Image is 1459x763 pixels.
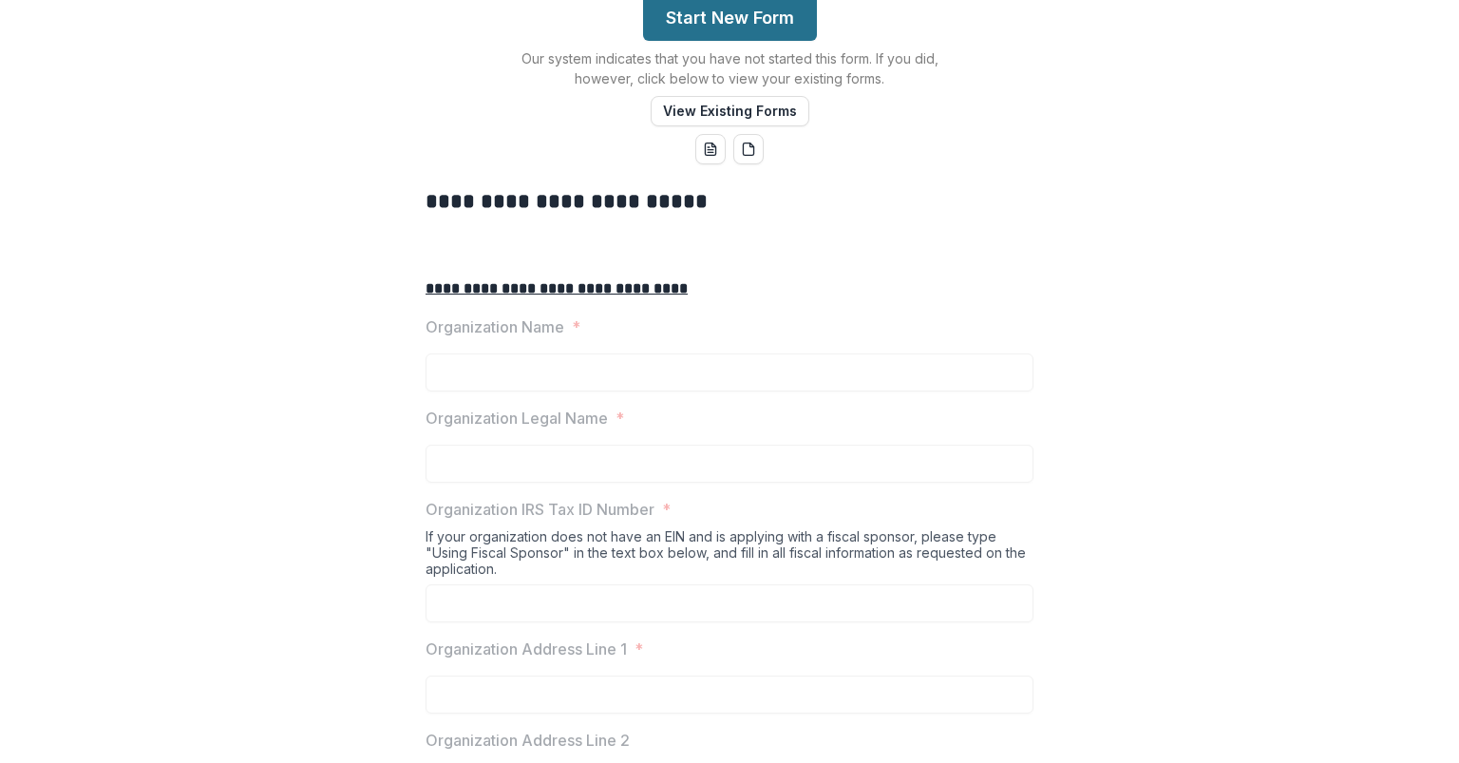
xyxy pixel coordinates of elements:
[426,528,1033,584] div: If your organization does not have an EIN and is applying with a fiscal sponsor, please type "Usi...
[426,729,630,752] p: Organization Address Line 2
[492,48,967,88] p: Our system indicates that you have not started this form. If you did, however, click below to vie...
[426,638,627,660] p: Organization Address Line 1
[733,134,764,164] button: pdf-download
[426,498,654,521] p: Organization IRS Tax ID Number
[651,96,809,126] button: View Existing Forms
[426,315,564,338] p: Organization Name
[695,134,726,164] button: word-download
[426,407,608,429] p: Organization Legal Name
